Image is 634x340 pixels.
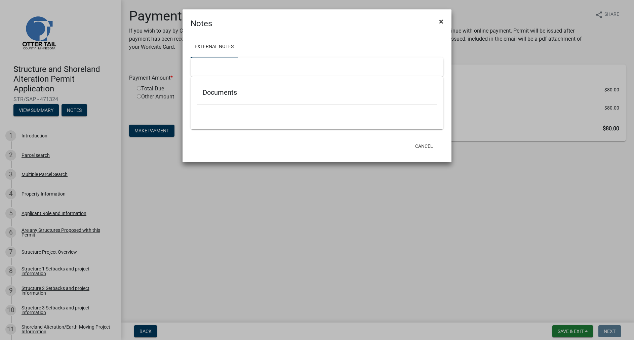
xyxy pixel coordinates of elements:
h5: Documents [203,88,431,96]
span: × [439,17,443,26]
button: Close [434,12,449,31]
a: External Notes [191,36,238,58]
button: Cancel [410,140,438,152]
h4: Notes [191,17,212,30]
